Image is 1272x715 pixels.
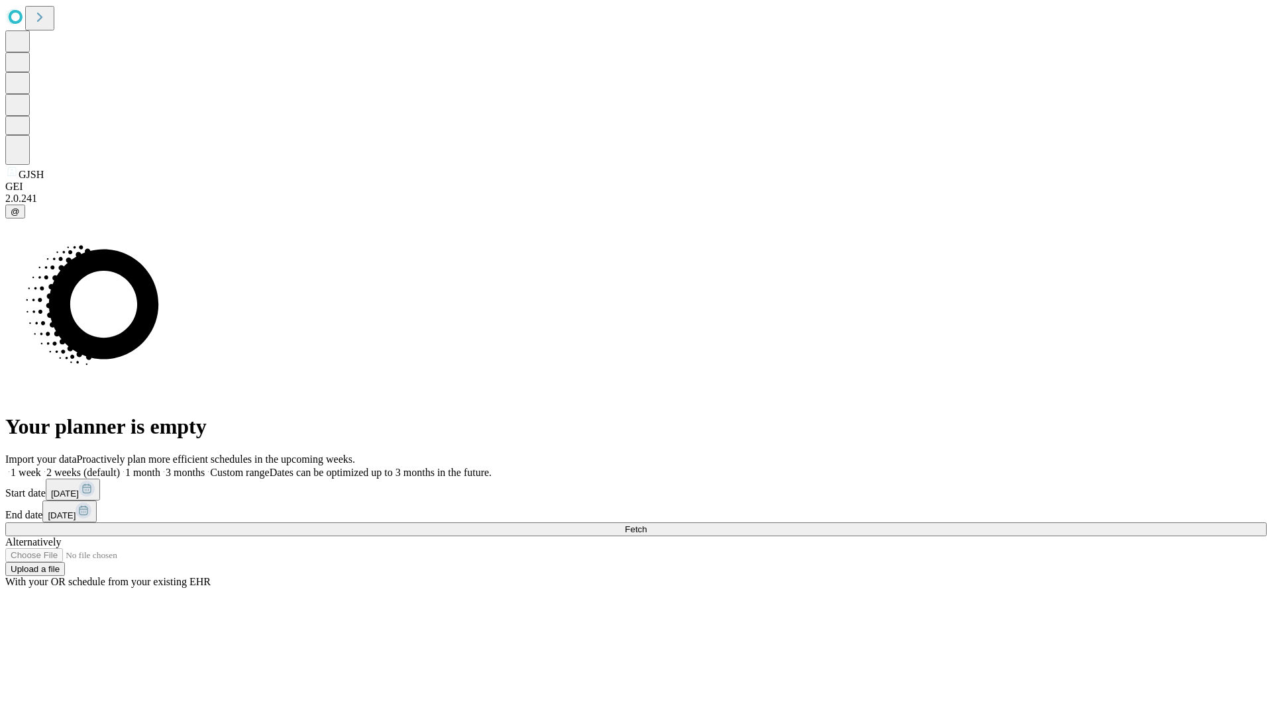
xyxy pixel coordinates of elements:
span: Import your data [5,453,77,465]
span: Dates can be optimized up to 3 months in the future. [270,467,492,478]
span: 1 month [125,467,160,478]
button: Fetch [5,522,1267,536]
button: [DATE] [46,479,100,501]
span: Fetch [625,524,647,534]
span: [DATE] [48,510,76,520]
span: Proactively plan more efficient schedules in the upcoming weeks. [77,453,355,465]
div: 2.0.241 [5,193,1267,205]
span: [DATE] [51,489,79,499]
h1: Your planner is empty [5,414,1267,439]
span: Custom range [210,467,269,478]
span: 2 weeks (default) [46,467,120,478]
button: [DATE] [42,501,97,522]
div: GEI [5,181,1267,193]
div: Start date [5,479,1267,501]
span: GJSH [19,169,44,180]
span: @ [11,207,20,216]
span: With your OR schedule from your existing EHR [5,576,211,587]
button: Upload a file [5,562,65,576]
span: Alternatively [5,536,61,548]
span: 3 months [166,467,205,478]
div: End date [5,501,1267,522]
span: 1 week [11,467,41,478]
button: @ [5,205,25,218]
